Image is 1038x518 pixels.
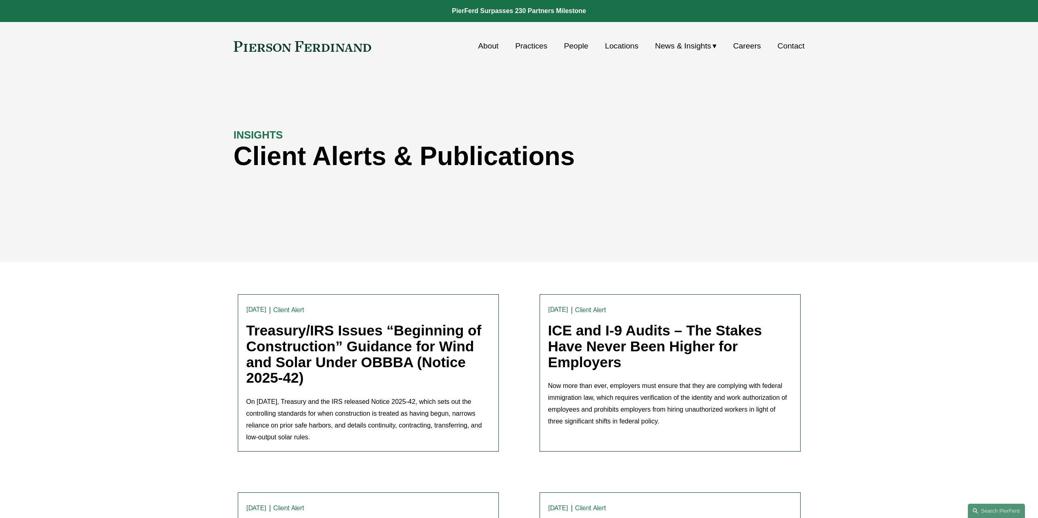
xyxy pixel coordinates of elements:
a: ICE and I-9 Audits – The Stakes Have Never Been Higher for Employers [548,322,762,370]
a: Search this site [968,504,1025,518]
time: [DATE] [548,505,569,511]
time: [DATE] [548,306,569,313]
time: [DATE] [246,505,267,511]
a: People [564,38,589,54]
a: Locations [605,38,638,54]
a: Client Alert [575,504,606,512]
p: On [DATE], Treasury and the IRS released Notice 2025-42, which sets out the controlling standards... [246,396,490,443]
p: Now more than ever, employers must ensure that they are complying with federal immigration law, w... [548,380,792,427]
h1: Client Alerts & Publications [234,141,662,171]
strong: INSIGHTS [234,129,283,141]
a: folder dropdown [655,38,717,54]
a: Careers [733,38,761,54]
a: Contact [777,38,804,54]
a: About [478,38,498,54]
a: Client Alert [575,306,606,314]
a: Treasury/IRS Issues “Beginning of Construction” Guidance for Wind and Solar Under OBBBA (Notice 2... [246,322,482,386]
a: Client Alert [273,306,304,314]
a: Client Alert [273,504,304,512]
span: News & Insights [655,39,711,53]
a: Practices [515,38,547,54]
time: [DATE] [246,306,267,313]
